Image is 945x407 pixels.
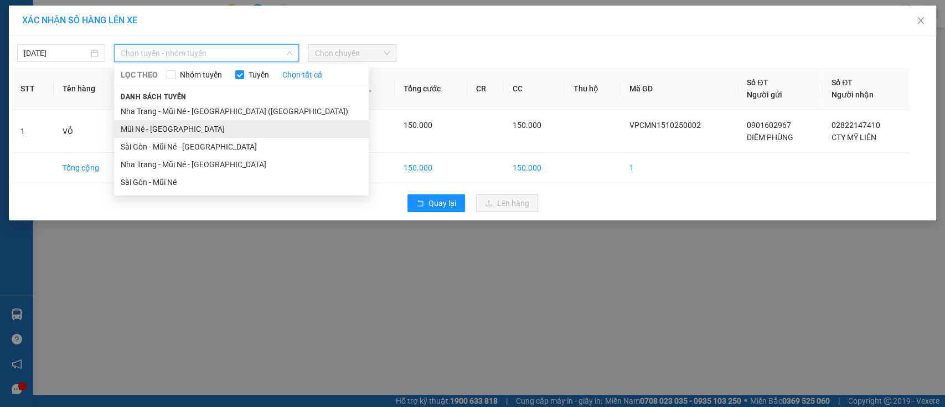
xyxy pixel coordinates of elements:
span: Người nhận [832,90,874,99]
th: CC [503,68,565,110]
span: 150.000 [512,121,541,130]
th: CR [467,68,504,110]
input: 15/10/2025 [24,47,89,59]
span: DIỄM PHÙNG [747,133,793,142]
span: Người gửi [747,90,782,99]
span: 0901602967 [747,121,791,130]
td: 1 [621,153,738,183]
td: VỎ [54,110,125,153]
td: Tổng cộng [54,153,125,183]
span: Danh sách tuyến [114,92,193,102]
button: rollbackQuay lại [407,194,465,212]
span: Nhóm tuyến [175,69,226,81]
button: uploadLên hàng [476,194,538,212]
span: 02822147410 [832,121,880,130]
span: Chọn chuyến [314,45,389,61]
li: Nha Trang - Mũi Né - [GEOGRAPHIC_DATA] [114,156,369,173]
li: Mũi Né - [GEOGRAPHIC_DATA] [114,120,369,138]
span: Tuyến [244,69,273,81]
th: Mã GD [621,68,738,110]
span: down [286,50,293,56]
th: STT [12,68,54,110]
th: Thu hộ [565,68,621,110]
span: VPCMN1510250002 [629,121,701,130]
span: rollback [416,199,424,208]
td: 150.000 [395,153,467,183]
td: 150.000 [503,153,565,183]
span: CTY MỸ LIÊN [832,133,876,142]
span: Số ĐT [747,78,768,87]
li: Sài Gòn - Mũi Né - [GEOGRAPHIC_DATA] [114,138,369,156]
li: Nha Trang - Mũi Né - [GEOGRAPHIC_DATA] ([GEOGRAPHIC_DATA]) [114,102,369,120]
a: Chọn tất cả [282,69,322,81]
span: Quay lại [428,197,456,209]
span: 150.000 [404,121,432,130]
th: Tổng cước [395,68,467,110]
span: XÁC NHẬN SỐ HÀNG LÊN XE [22,15,137,25]
span: LỌC THEO [121,69,158,81]
th: Tên hàng [54,68,125,110]
button: Close [905,6,936,37]
td: 1 [12,110,54,153]
li: Sài Gòn - Mũi Né [114,173,369,191]
span: Chọn tuyến - nhóm tuyến [121,45,292,61]
span: close [916,16,925,25]
span: Số ĐT [832,78,853,87]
